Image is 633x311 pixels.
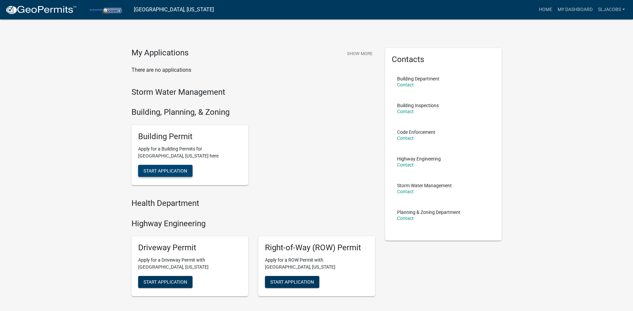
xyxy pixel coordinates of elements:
p: There are no applications [131,66,375,74]
p: Building Department [397,76,439,81]
button: Show More [344,48,375,59]
img: Porter County, Indiana [82,5,128,14]
a: Contact [397,135,414,141]
p: Highway Engineering [397,157,441,161]
p: Code Enforcement [397,130,435,134]
button: Start Application [138,165,193,177]
h4: Highway Engineering [131,219,375,229]
p: Apply for a ROW Permit with [GEOGRAPHIC_DATA], [US_STATE] [265,257,368,271]
a: [GEOGRAPHIC_DATA], [US_STATE] [134,4,214,15]
h5: Driveway Permit [138,243,242,253]
p: Planning & Zoning Department [397,210,460,215]
a: Contact [397,216,414,221]
h5: Right-of-Way (ROW) Permit [265,243,368,253]
a: Contact [397,109,414,114]
button: Start Application [265,276,319,288]
span: Start Application [143,168,187,173]
h4: Health Department [131,199,375,208]
p: Apply for a Driveway Permit with [GEOGRAPHIC_DATA], [US_STATE] [138,257,242,271]
p: Apply for a Building Permits for [GEOGRAPHIC_DATA], [US_STATE] here [138,145,242,160]
p: Building Inspections [397,103,439,108]
a: Contact [397,82,414,87]
h4: My Applications [131,48,189,58]
h4: Building, Planning, & Zoning [131,107,375,117]
a: Contact [397,162,414,168]
h5: Contacts [392,55,495,64]
a: Home [536,3,555,16]
a: Contact [397,189,414,194]
h5: Building Permit [138,132,242,141]
button: Start Application [138,276,193,288]
span: Start Application [270,279,314,285]
p: Storm Water Management [397,183,452,188]
span: Start Application [143,279,187,285]
a: My Dashboard [555,3,595,16]
a: Sljacobs [595,3,628,16]
h4: Storm Water Management [131,87,375,97]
